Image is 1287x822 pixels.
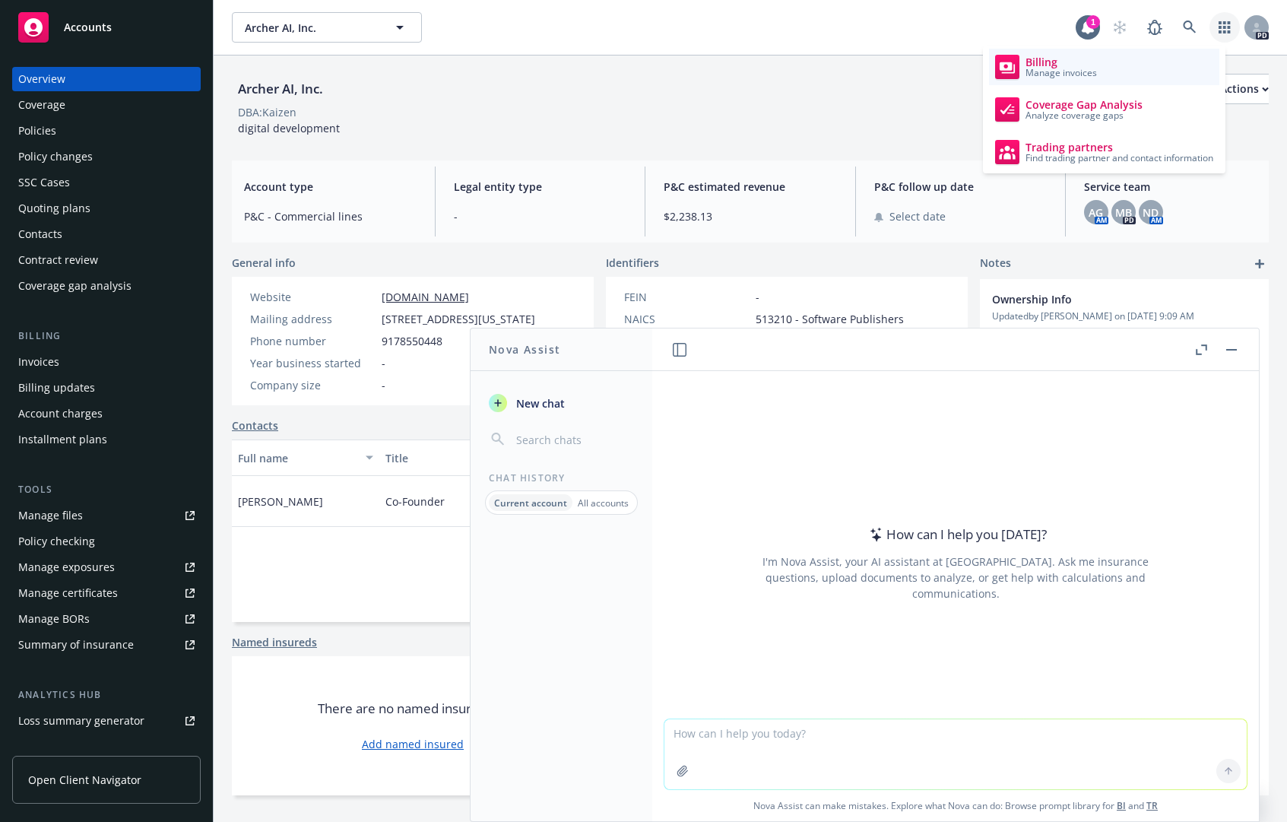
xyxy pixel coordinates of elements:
button: Title [379,440,527,476]
div: Invoices [18,350,59,374]
span: Open Client Navigator [28,772,141,788]
a: Switch app [1209,12,1240,43]
span: There are no named insured yet [318,700,509,718]
span: P&C follow up date [874,179,1047,195]
p: Current account [494,497,567,509]
a: Contract review [12,248,201,272]
div: Full name [238,450,357,466]
a: Loss summary generator [12,709,201,733]
a: Overview [12,67,201,91]
a: Add named insured [362,736,464,752]
button: New chat [483,389,640,417]
a: Coverage [12,93,201,117]
input: Search chats [513,429,634,450]
div: Installment plans [18,427,107,452]
span: Account type [244,179,417,195]
span: [PERSON_NAME] [238,494,323,509]
div: Website [250,289,376,305]
h1: Nova Assist [489,341,560,357]
div: Contacts [18,222,62,246]
a: Installment plans [12,427,201,452]
div: Policies [18,119,56,143]
div: Manage certificates [18,581,118,605]
div: Company size [250,377,376,393]
a: Contacts [12,222,201,246]
span: Select date [889,208,946,224]
a: Policy changes [12,144,201,169]
a: Manage exposures [12,555,201,579]
span: Archer AI, Inc. [245,20,376,36]
button: Actions [1220,74,1269,104]
button: Archer AI, Inc. [232,12,422,43]
a: SSC Cases [12,170,201,195]
div: Ownership InfoUpdatedby [PERSON_NAME] on [DATE] 9:09 AMOfficers: Stock Ownership % [PERSON_NAME] ... [980,279,1269,414]
div: Policy changes [18,144,93,169]
a: Coverage gap analysis [12,274,201,298]
span: Service team [1084,179,1257,195]
a: Search [1174,12,1205,43]
div: FEIN [624,289,750,305]
span: Manage invoices [1025,68,1097,78]
a: Policies [12,119,201,143]
div: Chat History [471,471,652,484]
button: Full name [232,440,379,476]
a: Account charges [12,401,201,426]
span: - [454,208,626,224]
a: Trading partners [989,134,1219,170]
span: 513210 - Software Publishers [756,311,904,327]
div: Contract review [18,248,98,272]
div: Coverage [18,93,65,117]
span: Legal entity type [454,179,626,195]
span: New chat [513,395,565,411]
div: Billing updates [18,376,95,400]
div: Mailing address [250,311,376,327]
span: Find trading partner and contact information [1025,154,1213,163]
span: Identifiers [606,255,659,271]
div: Archer AI, Inc. [232,79,329,99]
a: Manage BORs [12,607,201,631]
div: Account charges [18,401,103,426]
a: Manage files [12,503,201,528]
a: Billing [989,49,1219,85]
div: Phone number [250,333,376,349]
span: Accounts [64,21,112,33]
a: Quoting plans [12,196,201,221]
span: P&C - Commercial lines [244,208,417,224]
span: MB [1115,205,1132,221]
span: Coverage Gap Analysis [1025,99,1143,111]
a: Manage certificates [12,581,201,605]
span: digital development [238,121,340,135]
a: Billing updates [12,376,201,400]
span: - [756,289,759,305]
span: Nova Assist can make mistakes. Explore what Nova can do: Browse prompt library for and [658,790,1253,821]
div: Summary of insurance [18,633,134,657]
div: 1 [1086,15,1100,29]
div: Quoting plans [18,196,90,221]
div: NAICS [624,311,750,327]
a: Invoices [12,350,201,374]
span: $2,238.13 [664,208,836,224]
div: Policy checking [18,529,95,554]
div: Analytics hub [12,687,201,703]
span: P&C estimated revenue [664,179,836,195]
a: Coverage Gap Analysis [989,91,1219,128]
div: Actions [1220,75,1269,103]
span: Co-Founder [385,494,445,509]
span: 9178550448 [382,333,442,349]
span: General info [232,255,296,271]
a: BI [1117,799,1126,812]
span: Trading partners [1025,141,1213,154]
span: AG [1089,205,1103,221]
span: [STREET_ADDRESS][US_STATE] [382,311,535,327]
div: DBA: Kaizen [238,104,296,120]
div: Manage BORs [18,607,90,631]
span: Analyze coverage gaps [1025,111,1143,120]
div: Title [385,450,504,466]
a: TR [1146,799,1158,812]
a: Contacts [232,417,278,433]
div: Year business started [250,355,376,371]
span: Updated by [PERSON_NAME] on [DATE] 9:09 AM [992,309,1257,323]
div: Tools [12,482,201,497]
span: Notes [980,255,1011,273]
